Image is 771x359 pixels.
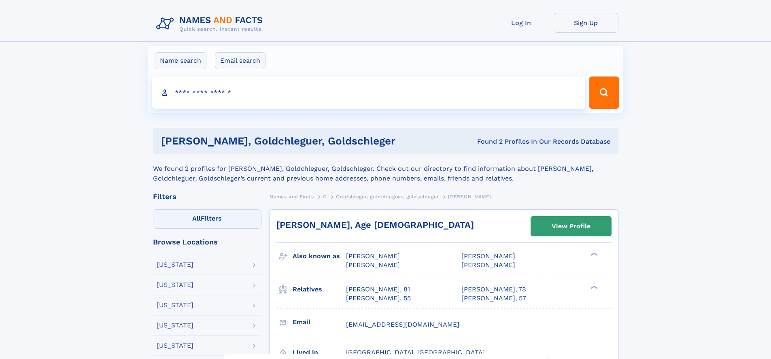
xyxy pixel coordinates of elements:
div: [US_STATE] [157,302,193,308]
span: All [192,215,201,222]
label: Email search [215,52,265,69]
h3: Also known as [293,249,346,263]
span: [PERSON_NAME] [448,194,491,200]
div: ❯ [588,285,598,290]
img: Logo Names and Facts [153,13,270,35]
span: [PERSON_NAME] [346,261,400,269]
div: We found 2 profiles for [PERSON_NAME], Goldchleguer, Goldschleger. Check out our directory to fin... [153,154,618,183]
a: Goldshleger, goldchleguer, goldschleger [336,191,439,202]
div: [US_STATE] [157,342,193,349]
div: [US_STATE] [157,322,193,329]
span: [EMAIL_ADDRESS][DOMAIN_NAME] [346,321,459,328]
div: Found 2 Profiles In Our Records Database [436,137,610,146]
div: Browse Locations [153,238,261,246]
span: [PERSON_NAME] [346,252,400,260]
label: Filters [153,209,261,229]
a: G [323,191,327,202]
a: Log In [489,13,554,33]
span: [PERSON_NAME] [461,252,515,260]
div: ❯ [588,252,598,257]
button: Search Button [589,76,619,109]
a: [PERSON_NAME], 57 [461,294,526,303]
div: [US_STATE] [157,261,193,268]
a: [PERSON_NAME], Age [DEMOGRAPHIC_DATA] [276,220,474,230]
label: Name search [155,52,206,69]
div: Filters [153,193,261,200]
span: Goldshleger, goldchleguer, goldschleger [336,194,439,200]
h1: [PERSON_NAME], Goldchleguer, Goldschleger [161,136,436,146]
h3: Relatives [293,283,346,296]
a: View Profile [531,217,611,236]
a: Sign Up [554,13,618,33]
span: [PERSON_NAME] [461,261,515,269]
div: [US_STATE] [157,282,193,288]
span: G [323,194,327,200]
span: [GEOGRAPHIC_DATA], [GEOGRAPHIC_DATA] [346,348,485,356]
h3: Email [293,315,346,329]
a: [PERSON_NAME], 81 [346,285,410,294]
a: [PERSON_NAME], 78 [461,285,526,294]
a: Names and Facts [270,191,314,202]
input: search input [152,76,586,109]
a: [PERSON_NAME], 55 [346,294,411,303]
div: View Profile [552,217,590,236]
